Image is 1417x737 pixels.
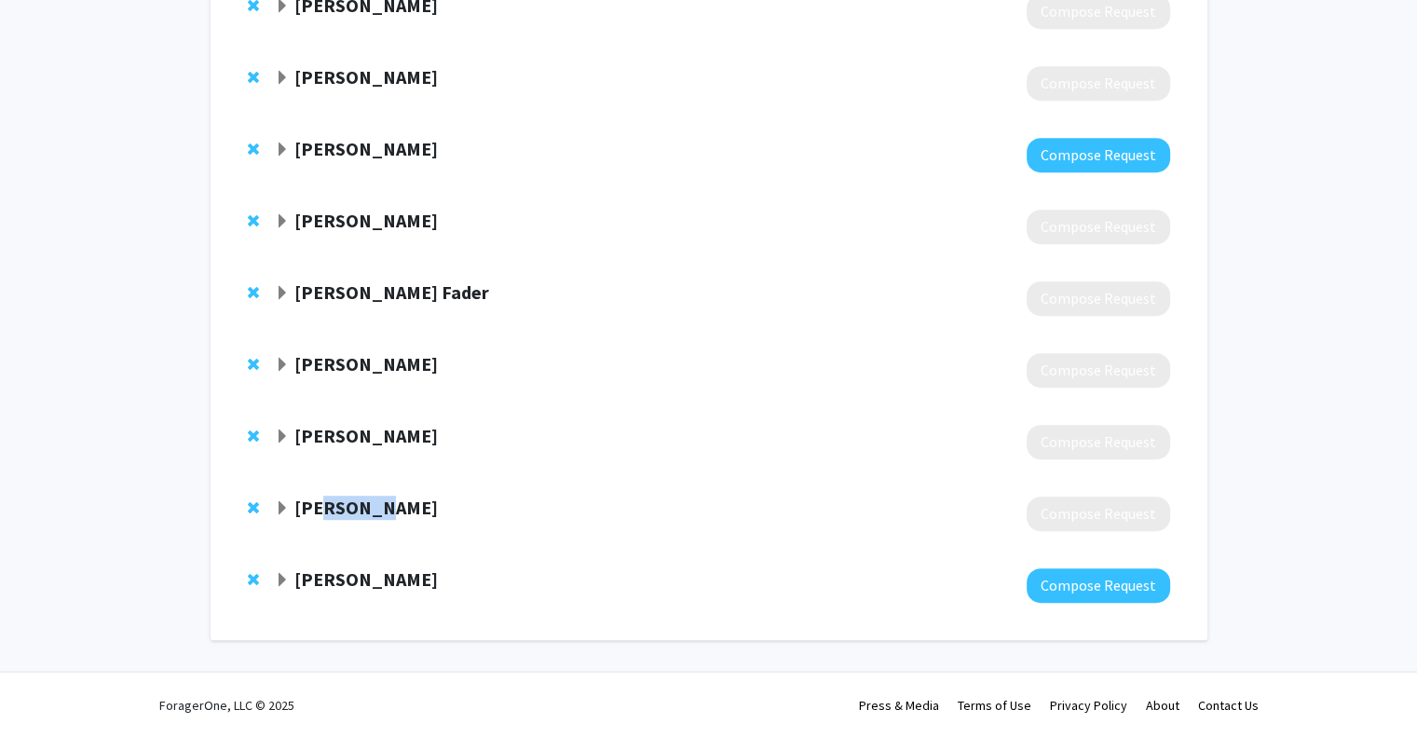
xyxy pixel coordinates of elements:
[248,429,259,444] span: Remove Kimberly Levinson from bookmarks
[958,697,1031,714] a: Terms of Use
[294,352,438,375] strong: [PERSON_NAME]
[294,65,438,89] strong: [PERSON_NAME]
[1146,697,1179,714] a: About
[248,357,259,372] span: Remove Rebecca Stone from bookmarks
[275,286,290,301] span: Expand Amanda Nickles Fader Bookmark
[248,213,259,228] span: Remove Barry Solomon from bookmarks
[275,501,290,516] span: Expand Hae-Ra Han Bookmark
[1050,697,1127,714] a: Privacy Policy
[1027,353,1170,388] button: Compose Request to Rebecca Stone
[248,70,259,85] span: Remove Lydia Pecker from bookmarks
[275,430,290,444] span: Expand Kimberly Levinson Bookmark
[1198,697,1259,714] a: Contact Us
[14,653,79,723] iframe: Chat
[275,143,290,157] span: Expand Cindy Cai Bookmark
[1027,138,1170,172] button: Compose Request to Cindy Cai
[294,280,489,304] strong: [PERSON_NAME] Fader
[294,424,438,447] strong: [PERSON_NAME]
[294,209,438,232] strong: [PERSON_NAME]
[1027,210,1170,244] button: Compose Request to Barry Solomon
[294,137,438,160] strong: [PERSON_NAME]
[275,71,290,86] span: Expand Lydia Pecker Bookmark
[1027,568,1170,603] button: Compose Request to Jenell Coleman
[248,285,259,300] span: Remove Amanda Nickles Fader from bookmarks
[248,572,259,587] span: Remove Jenell Coleman from bookmarks
[1027,425,1170,459] button: Compose Request to Kimberly Levinson
[1027,66,1170,101] button: Compose Request to Lydia Pecker
[1027,497,1170,531] button: Compose Request to Hae-Ra Han
[275,214,290,229] span: Expand Barry Solomon Bookmark
[248,500,259,515] span: Remove Hae-Ra Han from bookmarks
[1027,281,1170,316] button: Compose Request to Amanda Nickles Fader
[294,567,438,591] strong: [PERSON_NAME]
[294,496,438,519] strong: [PERSON_NAME]
[275,573,290,588] span: Expand Jenell Coleman Bookmark
[859,697,939,714] a: Press & Media
[248,142,259,157] span: Remove Cindy Cai from bookmarks
[275,358,290,373] span: Expand Rebecca Stone Bookmark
